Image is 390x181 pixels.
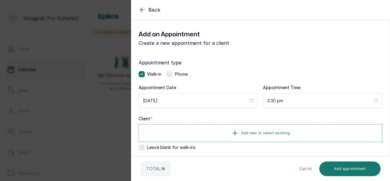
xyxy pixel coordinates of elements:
[139,59,382,66] label: Appointment type
[147,144,196,150] span: Leave blank for walk-ins
[143,97,248,104] input: Select date
[139,6,161,13] button: Back
[267,97,373,104] input: Select time
[139,39,261,47] p: Create a new appointment for a client
[148,6,161,13] span: Back
[319,161,381,176] button: Add appointment
[175,71,188,77] span: Phone
[147,71,161,77] span: Walk-in
[146,166,165,172] p: TOTAL: ₦
[139,116,152,122] label: Client
[139,30,261,39] h1: Add an Appointment
[294,161,317,176] button: Cancel
[241,131,290,136] span: Add new or select existing
[139,85,176,91] label: Appointment Date
[263,85,300,91] label: Appointment Time
[139,124,382,142] button: Add new or select existing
